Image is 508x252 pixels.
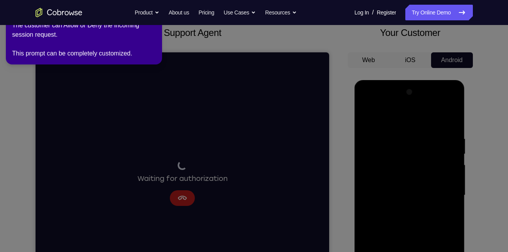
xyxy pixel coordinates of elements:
a: Register [377,5,396,20]
div: The customer can Allow or Deny the incoming session request. This prompt can be completely custom... [12,21,156,58]
button: Cancel [134,138,159,154]
div: Waiting for authorization [102,108,192,132]
a: Log In [355,5,369,20]
span: / [372,8,374,17]
a: About us [169,5,189,20]
button: Use Cases [224,5,256,20]
button: Product [135,5,159,20]
button: Resources [265,5,297,20]
a: Try Online Demo [405,5,472,20]
a: Pricing [198,5,214,20]
a: Go to the home page [36,8,82,17]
